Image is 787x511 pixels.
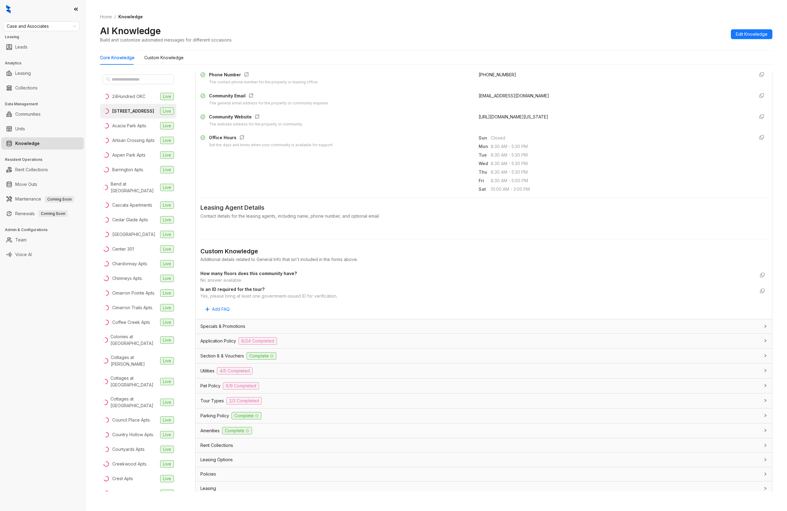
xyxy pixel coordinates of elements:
span: Live [160,336,174,344]
li: Voice AI [1,248,84,261]
h3: Leasing [5,34,85,40]
div: Leasing Options [196,453,772,467]
li: Renewals [1,208,84,220]
span: Live [160,231,174,238]
a: Leasing [15,67,31,79]
span: collapsed [764,324,767,328]
span: Live [160,475,174,482]
div: Aspen Park Apts [112,152,146,158]
span: Sat [479,186,491,193]
div: Utilities4/5 Completed [196,364,772,378]
div: Cascata Apartments [112,202,152,208]
span: Utilities [200,368,214,374]
a: Knowledge [15,137,40,150]
div: Creekwood Apts. [112,461,147,467]
span: Live [160,216,174,223]
span: Thu [479,169,491,176]
div: Community Website [209,114,303,121]
a: RenewalsComing Soon [15,208,68,220]
div: Build and customize automated messages for different occasions. [100,37,232,43]
span: Complete [232,412,261,419]
div: Chardonnay Apts. [112,260,148,267]
h3: Analytics [5,60,85,66]
div: Bend at [GEOGRAPHIC_DATA] [111,181,158,194]
div: Parking PolicyComplete [196,408,772,423]
span: collapsed [764,444,767,447]
span: collapsed [764,339,767,342]
span: 8:30 AM - 5:30 PM [491,152,749,158]
div: The contact phone number for the property or leasing office. [209,79,318,85]
div: Cimarron Trails Apts. [112,304,153,311]
div: Additional details related to General Info that isn't included in the forms above. [200,256,767,263]
span: Coming Soon [38,210,68,217]
h3: Admin & Configurations [5,227,85,233]
div: Office Hours [209,134,332,142]
span: Live [160,416,174,424]
a: Collections [15,82,38,94]
span: collapsed [764,384,767,387]
div: Rent Collections [196,438,772,452]
span: 4/5 Completed [217,367,253,375]
div: Country Hollow Apts. [112,431,154,438]
span: Closed [491,135,749,141]
div: Community Email [209,92,329,100]
span: Application Policy [200,338,236,344]
span: Live [160,319,174,326]
span: collapsed [764,354,767,357]
li: Maintenance [1,193,84,205]
div: AmenitiesComplete [196,423,772,438]
span: Wed [479,160,491,167]
span: Leasing Options [200,456,233,463]
span: Live [160,460,174,468]
span: Leasing [200,485,216,492]
div: [STREET_ADDRESS] [112,108,154,114]
div: Council Place Apts. [112,417,151,423]
div: Courtyards Apts [112,446,145,453]
span: collapsed [764,369,767,372]
span: Edit Knowledge [736,31,767,38]
span: Live [160,304,174,311]
li: Team [1,234,84,246]
div: Phone Number [209,71,318,79]
span: Live [160,431,174,438]
div: The general email address for the property or community inquiries. [209,100,329,106]
span: Parking Policy [200,412,229,419]
a: Team [15,234,27,246]
span: Tour Types [200,397,224,404]
div: Yes, please bring at least one government-issued ID for verification. [200,293,755,299]
li: Knowledge [1,137,84,150]
a: Units [15,123,25,135]
span: Live [160,446,174,453]
span: 8:30 AM - 5:30 PM [491,143,749,150]
li: Move Outs [1,178,84,190]
div: Core Knowledge [100,54,135,61]
span: search [106,77,110,82]
span: Live [160,122,174,129]
a: Rent Collections [15,164,48,176]
span: Mon [479,143,491,150]
span: Live [160,201,174,209]
li: Collections [1,82,84,94]
span: Complete [246,352,276,360]
span: 8:30 AM - 5:30 PM [491,169,749,176]
span: Live [160,107,174,115]
span: [EMAIL_ADDRESS][DOMAIN_NAME] [479,93,549,98]
span: collapsed [764,472,767,476]
div: Crown Chase Apts. [112,490,150,497]
div: Barrington Apts. [112,166,144,173]
h3: Resident Operations [5,157,85,162]
button: Add FAQ [200,304,235,314]
div: Set the days and times when your community is available for support [209,142,332,148]
li: Communities [1,108,84,120]
div: Acacia Park Apts. [112,122,147,129]
span: Live [160,137,174,144]
span: 8:30 AM - 5:30 PM [491,160,749,167]
div: Application Policy8/24 Completed [196,334,772,348]
div: Cottages at [GEOGRAPHIC_DATA] [110,396,158,409]
span: collapsed [764,414,767,417]
a: Leads [15,41,27,53]
div: Coffee Creek Apts [112,319,150,326]
span: 8/24 Completed [239,337,277,345]
span: Knowledge [118,14,143,19]
span: Fri [479,177,491,184]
